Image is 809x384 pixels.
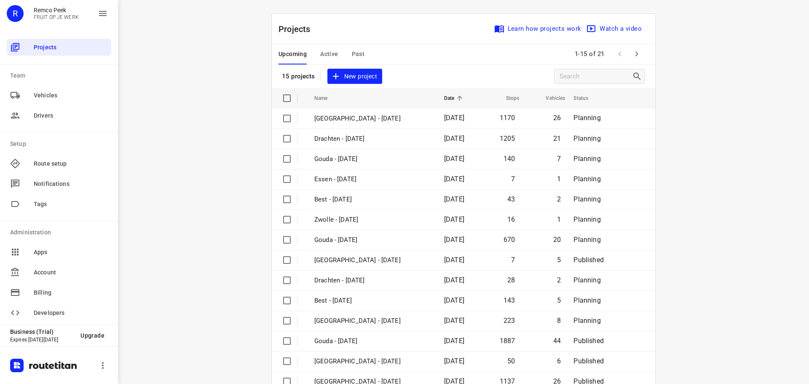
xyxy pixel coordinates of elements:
div: Billing [7,284,111,301]
span: Next Page [628,46,645,62]
span: 28 [507,276,515,284]
div: Account [7,264,111,281]
span: Route setup [34,159,108,168]
span: [DATE] [444,215,464,223]
span: 16 [507,215,515,223]
span: 26 [553,114,561,122]
p: Remco Peek [34,7,79,13]
span: 21 [553,134,561,142]
span: [DATE] [444,317,464,325]
span: Planning [573,134,600,142]
p: Gouda - Friday [314,154,431,164]
p: Drachten - Monday [314,134,431,144]
span: Planning [573,195,600,203]
span: 44 [553,337,561,345]
span: Planning [573,317,600,325]
span: 20 [553,236,561,244]
span: 8 [557,317,561,325]
span: 1 [557,175,561,183]
span: Apps [34,248,108,257]
p: Zwolle - Thursday [314,316,431,326]
span: 1170 [500,114,515,122]
span: Planning [573,175,600,183]
span: Tags [34,200,108,209]
span: Notifications [34,180,108,188]
span: 7 [511,256,515,264]
span: 7 [511,175,515,183]
p: Gouda - Wednesday [314,336,431,346]
span: Account [34,268,108,277]
div: Notifications [7,175,111,192]
div: R [7,5,24,22]
span: 1 [557,215,561,223]
span: [DATE] [444,134,464,142]
span: Stops [495,93,520,103]
p: Best - Thursday [314,296,431,306]
p: Administration [10,228,111,237]
span: [DATE] [444,236,464,244]
div: Apps [7,244,111,260]
span: 5 [557,296,561,304]
span: [DATE] [444,337,464,345]
span: [DATE] [444,155,464,163]
span: 1205 [500,134,515,142]
span: Planning [573,155,600,163]
span: Name [314,93,339,103]
span: Upgrade [80,332,104,339]
span: 2 [557,195,561,203]
span: [DATE] [444,195,464,203]
span: Planning [573,276,600,284]
div: Route setup [7,155,111,172]
span: Vehicles [34,91,108,100]
span: New project [332,71,377,82]
span: [DATE] [444,175,464,183]
span: 5 [557,256,561,264]
div: Vehicles [7,87,111,104]
span: Active [320,49,338,59]
p: Expires [DATE][DATE] [10,337,74,343]
p: Best - Friday [314,195,431,204]
span: Published [573,357,604,365]
p: FRUIT OP JE WERK [34,14,79,20]
div: Drivers [7,107,111,124]
span: [DATE] [444,357,464,365]
span: Upcoming [279,49,307,59]
span: [DATE] [444,296,464,304]
p: Antwerpen - Wednesday [314,357,431,366]
p: 15 projects [282,73,315,80]
span: Billing [34,288,108,297]
span: Planning [573,236,600,244]
p: Projects [279,23,317,35]
span: 50 [507,357,515,365]
span: Drivers [34,111,108,120]
span: Planning [573,114,600,122]
p: Drachten - Thursday [314,276,431,285]
span: Developers [34,309,108,317]
span: 143 [504,296,515,304]
span: [DATE] [444,256,464,264]
span: 2 [557,276,561,284]
p: Setup [10,140,111,148]
button: New project [327,69,382,84]
p: Team [10,71,111,80]
span: Previous Page [611,46,628,62]
span: 1-15 of 21 [571,45,608,63]
span: Projects [34,43,108,52]
p: Business (Trial) [10,328,74,335]
p: Zwolle - Friday [314,215,431,225]
p: Gemeente Rotterdam - Thursday [314,255,431,265]
span: Published [573,337,604,345]
input: Search projects [560,70,632,83]
p: Essen - Friday [314,175,431,184]
span: Status [573,93,599,103]
p: Zwolle - Wednesday [314,114,431,124]
div: Tags [7,196,111,212]
span: [DATE] [444,276,464,284]
span: 7 [557,155,561,163]
span: 223 [504,317,515,325]
span: Vehicles [535,93,565,103]
div: Developers [7,304,111,321]
span: Planning [573,215,600,223]
div: Search [632,71,645,81]
span: 43 [507,195,515,203]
